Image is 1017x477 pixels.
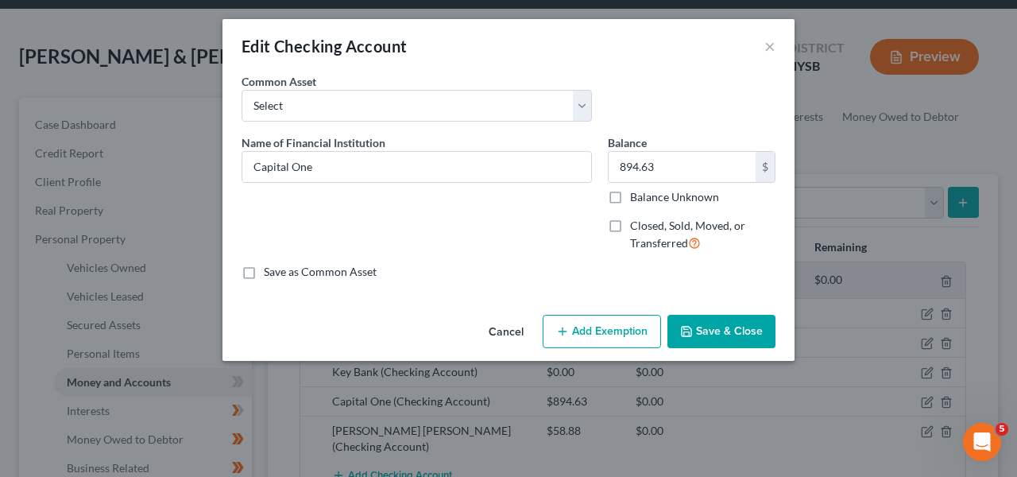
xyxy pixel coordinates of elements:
input: 0.00 [609,152,756,182]
label: Save as Common Asset [264,264,377,280]
input: Enter name... [242,152,591,182]
button: × [764,37,775,56]
label: Balance Unknown [630,189,719,205]
button: Save & Close [667,315,775,348]
span: Closed, Sold, Moved, or Transferred [630,219,745,250]
button: Add Exemption [543,315,661,348]
div: Edit Checking Account [242,35,407,57]
button: Cancel [476,316,536,348]
label: Common Asset [242,73,316,90]
div: $ [756,152,775,182]
span: 5 [996,423,1008,436]
span: Name of Financial Institution [242,136,385,149]
label: Balance [608,134,647,151]
iframe: Intercom live chat [963,423,1001,461]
